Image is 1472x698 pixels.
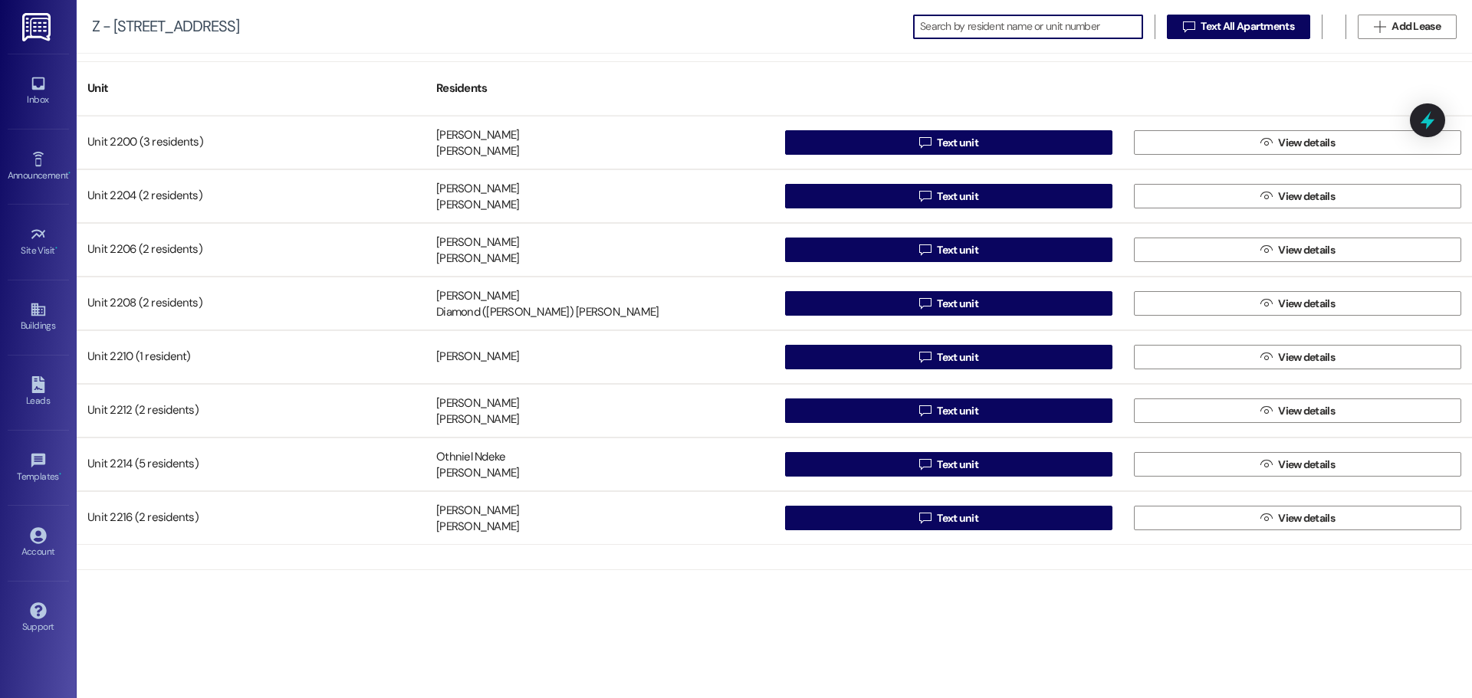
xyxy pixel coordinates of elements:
div: Z - [STREET_ADDRESS] [92,18,239,34]
span: Text unit [937,188,978,205]
a: Support [8,598,69,639]
div: Unit 2208 (2 residents) [77,288,426,319]
i:  [1260,351,1272,363]
div: Othniel Ndeke [436,449,505,465]
button: Text unit [785,506,1112,530]
div: Unit 2216 (2 residents) [77,503,426,533]
a: Account [8,523,69,564]
i:  [919,458,931,470]
button: Text unit [785,291,1112,316]
div: Diamond ([PERSON_NAME]) [PERSON_NAME] [436,305,659,321]
span: Text unit [937,296,978,312]
div: [PERSON_NAME] [436,127,519,143]
button: Text unit [785,452,1112,477]
button: View details [1134,345,1461,369]
span: • [55,243,58,254]
a: Templates • [8,447,69,489]
div: Residents [426,70,774,107]
i:  [919,351,931,363]
i:  [1374,21,1385,33]
span: View details [1278,403,1335,419]
div: [PERSON_NAME] [436,349,519,365]
div: [PERSON_NAME] [436,395,519,411]
button: View details [1134,130,1461,155]
img: ResiDesk Logo [22,13,54,41]
button: Text unit [785,184,1112,208]
button: View details [1134,506,1461,530]
div: Unit 2200 (3 residents) [77,127,426,158]
button: Text unit [785,398,1112,423]
div: [PERSON_NAME] [436,251,519,267]
button: Text unit [785,238,1112,262]
div: Unit 2212 (2 residents) [77,395,426,426]
button: Text All Apartments [1167,15,1310,39]
span: View details [1278,296,1335,312]
div: [PERSON_NAME] [436,181,519,197]
span: Text unit [937,242,978,258]
i:  [919,405,931,417]
span: Text unit [937,510,978,526]
span: • [59,469,61,480]
a: Buildings [8,297,69,338]
input: Search by resident name or unit number [920,16,1142,38]
div: Unit 2210 (1 resident) [77,342,426,372]
i:  [1260,244,1272,256]
span: View details [1278,242,1335,258]
div: Unit 2204 (2 residents) [77,181,426,211]
button: Text unit [785,345,1112,369]
div: [PERSON_NAME] [436,466,519,482]
i:  [1260,190,1272,202]
i:  [1260,512,1272,524]
span: Text unit [937,403,978,419]
span: View details [1278,349,1335,365]
button: View details [1134,291,1461,316]
span: View details [1278,457,1335,473]
div: [PERSON_NAME] [436,198,519,214]
span: View details [1278,188,1335,205]
i:  [919,297,931,310]
span: Add Lease [1391,18,1441,34]
button: View details [1134,398,1461,423]
span: Text unit [937,135,978,151]
i:  [919,190,931,202]
span: Text All Apartments [1201,18,1294,34]
i:  [919,244,931,256]
a: Leads [8,372,69,413]
div: [PERSON_NAME] [436,234,519,251]
i:  [1260,405,1272,417]
div: Unit [77,70,426,107]
a: Site Visit • [8,221,69,263]
i:  [1260,297,1272,310]
button: Text unit [785,130,1112,155]
span: View details [1278,510,1335,526]
div: [PERSON_NAME] [436,144,519,160]
i:  [1260,458,1272,470]
i:  [919,512,931,524]
div: [PERSON_NAME] [436,288,519,304]
div: Unit 2214 (5 residents) [77,449,426,480]
div: [PERSON_NAME] [436,519,519,536]
i:  [1260,136,1272,149]
i:  [919,136,931,149]
span: Text unit [937,457,978,473]
div: [PERSON_NAME] [436,412,519,428]
i:  [1183,21,1194,33]
button: View details [1134,452,1461,477]
div: [PERSON_NAME] [436,503,519,519]
div: Unit 2206 (2 residents) [77,234,426,265]
button: View details [1134,184,1461,208]
button: Add Lease [1358,15,1457,39]
span: View details [1278,135,1335,151]
a: Inbox [8,70,69,112]
span: • [68,168,71,179]
span: Text unit [937,349,978,365]
button: View details [1134,238,1461,262]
